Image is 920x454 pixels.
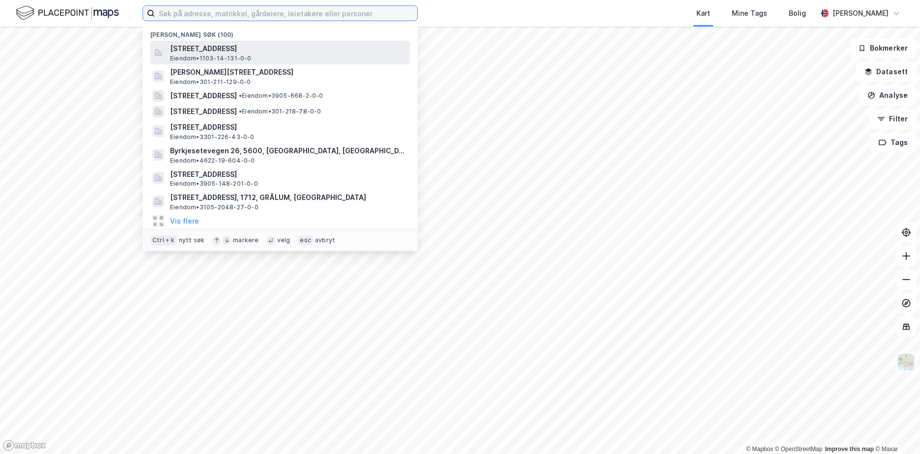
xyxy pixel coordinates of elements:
div: nytt søk [179,236,205,244]
span: Byrkjesetevegen 26, 5600, [GEOGRAPHIC_DATA], [GEOGRAPHIC_DATA] [170,145,406,157]
div: Ctrl + k [150,235,177,245]
div: avbryt [315,236,335,244]
span: [STREET_ADDRESS] [170,106,237,117]
button: Filter [869,109,916,129]
div: velg [277,236,290,244]
button: Tags [870,133,916,152]
span: Eiendom • 301-211-129-0-0 [170,78,251,86]
span: [STREET_ADDRESS] [170,121,406,133]
div: esc [298,235,313,245]
a: Improve this map [825,446,874,453]
span: Eiendom • 301-218-78-0-0 [239,108,321,115]
div: [PERSON_NAME] [833,7,889,19]
span: Eiendom • 1103-14-131-0-0 [170,55,252,62]
a: OpenStreetMap [775,446,823,453]
a: Mapbox homepage [3,440,46,451]
button: Vis flere [170,215,199,227]
span: Eiendom • 4622-19-604-0-0 [170,157,255,165]
span: • [239,108,242,115]
span: [STREET_ADDRESS] [170,169,406,180]
div: markere [233,236,259,244]
img: logo.f888ab2527a4732fd821a326f86c7f29.svg [16,4,119,22]
iframe: Chat Widget [871,407,920,454]
span: [STREET_ADDRESS] [170,90,237,102]
div: Mine Tags [732,7,767,19]
span: [STREET_ADDRESS], 1712, GRÅLUM, [GEOGRAPHIC_DATA] [170,192,406,203]
img: Z [897,353,916,371]
span: [PERSON_NAME][STREET_ADDRESS] [170,66,406,78]
div: [PERSON_NAME] søk (100) [143,23,418,41]
button: Datasett [856,62,916,82]
button: Bokmerker [850,38,916,58]
button: Analyse [859,85,916,105]
span: Eiendom • 3905-668-2-0-0 [239,92,323,100]
span: [STREET_ADDRESS] [170,43,406,55]
div: Kart [696,7,710,19]
span: Eiendom • 3905-148-201-0-0 [170,180,258,188]
span: • [239,92,242,99]
input: Søk på adresse, matrikkel, gårdeiere, leietakere eller personer [155,6,417,21]
span: Eiendom • 3301-226-43-0-0 [170,133,255,141]
a: Mapbox [746,446,773,453]
span: Eiendom • 3105-2048-27-0-0 [170,203,259,211]
div: Bolig [789,7,806,19]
